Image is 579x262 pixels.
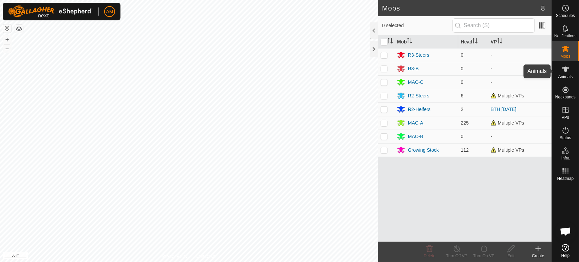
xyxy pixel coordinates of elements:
[497,39,503,44] p-sorticon: Activate to sort
[408,52,429,59] div: R3-Steers
[498,253,525,259] div: Edit
[3,36,11,44] button: +
[552,241,579,260] a: Help
[408,133,423,140] div: MAC-B
[408,65,419,72] div: R3-B
[491,107,517,112] a: BTH [DATE]
[408,92,429,99] div: R2-Steers
[561,156,569,160] span: Infra
[408,79,424,86] div: MAC-C
[461,120,469,126] span: 225
[556,14,575,18] span: Schedules
[443,253,470,259] div: Turn Off VP
[461,93,464,98] span: 6
[408,106,431,113] div: R2-Heifers
[525,253,552,259] div: Create
[488,130,552,143] td: -
[162,253,188,259] a: Privacy Policy
[555,95,576,99] span: Neckbands
[562,115,569,119] span: VPs
[461,107,464,112] span: 2
[8,5,93,18] img: Gallagher Logo
[461,66,464,71] span: 0
[394,35,458,49] th: Mob
[461,134,464,139] span: 0
[388,39,393,44] p-sorticon: Activate to sort
[382,22,452,29] span: 0 selected
[407,39,412,44] p-sorticon: Activate to sort
[541,3,545,13] span: 8
[488,62,552,75] td: -
[461,147,469,153] span: 112
[561,254,570,258] span: Help
[491,147,524,153] span: Multiple VPs
[461,52,464,58] span: 0
[461,79,464,85] span: 0
[106,8,113,15] span: AM
[424,254,436,258] span: Delete
[470,253,498,259] div: Turn On VP
[488,35,552,49] th: VP
[453,18,535,33] input: Search (S)
[555,34,577,38] span: Notifications
[3,44,11,53] button: –
[15,25,23,33] button: Map Layers
[491,93,524,98] span: Multiple VPs
[561,54,571,58] span: Mobs
[382,4,541,12] h2: Mobs
[558,75,573,79] span: Animals
[488,75,552,89] td: -
[3,24,11,33] button: Reset Map
[458,35,488,49] th: Head
[491,120,524,126] span: Multiple VPs
[488,48,552,62] td: -
[472,39,478,44] p-sorticon: Activate to sort
[408,147,439,154] div: Growing Stock
[196,253,216,259] a: Contact Us
[560,136,571,140] span: Status
[557,176,574,181] span: Heatmap
[408,119,423,127] div: MAC-A
[556,221,576,242] div: Open chat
